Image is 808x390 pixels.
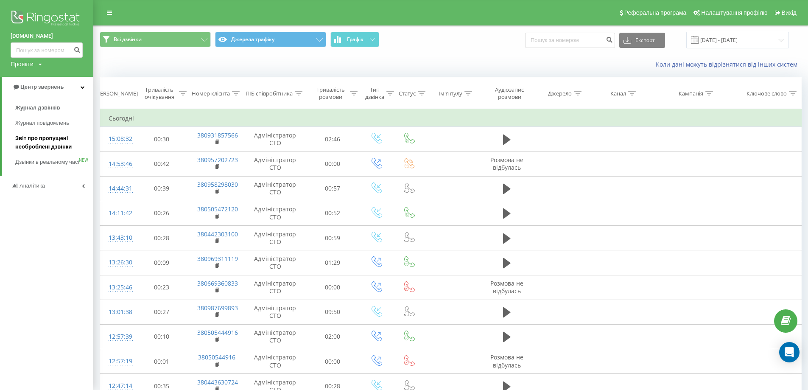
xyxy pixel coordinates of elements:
[701,9,767,16] span: Налаштування профілю
[15,115,93,131] a: Журнал повідомлень
[619,33,665,48] button: Експорт
[2,77,93,97] a: Центр звернень
[305,349,360,374] td: 00:00
[245,152,305,176] td: Адміністратор СТО
[114,36,142,43] span: Всі дзвінки
[20,182,45,189] span: Аналiтика
[15,131,93,154] a: Звіт про пропущені необроблені дзвінки
[305,226,360,250] td: 00:59
[109,156,126,172] div: 14:53:46
[197,255,238,263] a: 380969311119
[779,342,800,362] div: Open Intercom Messenger
[15,158,79,166] span: Дзвінки в реальному часі
[11,8,83,30] img: Ringostat logo
[548,90,572,97] div: Джерело
[15,154,93,170] a: Дзвінки в реальному часіNEW
[215,32,326,47] button: Джерела трафіку
[142,86,177,101] div: Тривалість очікування
[109,131,126,147] div: 15:08:32
[490,353,523,369] span: Розмова не відбулась
[100,110,802,127] td: Сьогодні
[109,205,126,222] div: 14:11:42
[197,156,238,164] a: 380957202723
[489,86,531,101] div: Аудіозапис розмови
[134,250,189,275] td: 00:09
[109,230,126,246] div: 13:43:10
[134,201,189,225] td: 00:26
[399,90,416,97] div: Статус
[11,60,34,68] div: Проекти
[490,156,523,171] span: Розмова не відбулась
[490,279,523,295] span: Розмова не відбулась
[245,300,305,324] td: Адміністратор СТО
[365,86,384,101] div: Тип дзвінка
[245,127,305,152] td: Адміністратор СТО
[197,328,238,337] a: 380505444916
[134,349,189,374] td: 00:01
[525,33,615,48] input: Пошук за номером
[679,90,703,97] div: Кампанія
[197,180,238,188] a: 380958298030
[305,250,360,275] td: 01:29
[347,36,363,42] span: Графік
[439,90,462,97] div: Ім'я пулу
[134,176,189,201] td: 00:39
[134,226,189,250] td: 00:28
[245,324,305,349] td: Адміністратор СТО
[245,176,305,201] td: Адміністратор СТО
[610,90,626,97] div: Канал
[134,324,189,349] td: 00:10
[11,32,83,40] a: [DOMAIN_NAME]
[11,42,83,58] input: Пошук за номером
[15,104,60,112] span: Журнал дзвінків
[109,279,126,296] div: 13:25:46
[20,84,64,90] span: Центр звернень
[100,32,211,47] button: Всі дзвінки
[305,275,360,300] td: 00:00
[15,119,69,127] span: Журнал повідомлень
[15,100,93,115] a: Журнал дзвінків
[15,134,89,151] span: Звіт про пропущені необроблені дзвінки
[656,60,802,68] a: Коли дані можуть відрізнятися вiд інших систем
[95,90,138,97] div: [PERSON_NAME]
[245,201,305,225] td: Адміністратор СТО
[197,378,238,386] a: 380443630724
[305,152,360,176] td: 00:00
[782,9,797,16] span: Вихід
[197,279,238,287] a: 380669360833
[245,250,305,275] td: Адміністратор СТО
[305,201,360,225] td: 00:52
[109,180,126,197] div: 14:44:31
[245,226,305,250] td: Адміністратор СТО
[109,328,126,345] div: 12:57:39
[134,152,189,176] td: 00:42
[109,304,126,320] div: 13:01:38
[197,205,238,213] a: 380505472120
[192,90,230,97] div: Номер клієнта
[197,304,238,312] a: 380987699893
[134,300,189,324] td: 00:27
[305,300,360,324] td: 09:50
[246,90,293,97] div: ПІБ співробітника
[134,127,189,152] td: 00:30
[197,230,238,238] a: 380442303100
[330,32,379,47] button: Графік
[245,349,305,374] td: Адміністратор СТО
[746,90,787,97] div: Ключове слово
[313,86,348,101] div: Тривалість розмови
[245,275,305,300] td: Адміністратор СТО
[109,254,126,271] div: 13:26:30
[109,353,126,370] div: 12:57:19
[624,9,687,16] span: Реферальна програма
[305,324,360,349] td: 02:00
[134,275,189,300] td: 00:23
[198,353,235,361] a: 38050544916
[197,131,238,139] a: 380931857566
[305,127,360,152] td: 02:46
[305,176,360,201] td: 00:57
